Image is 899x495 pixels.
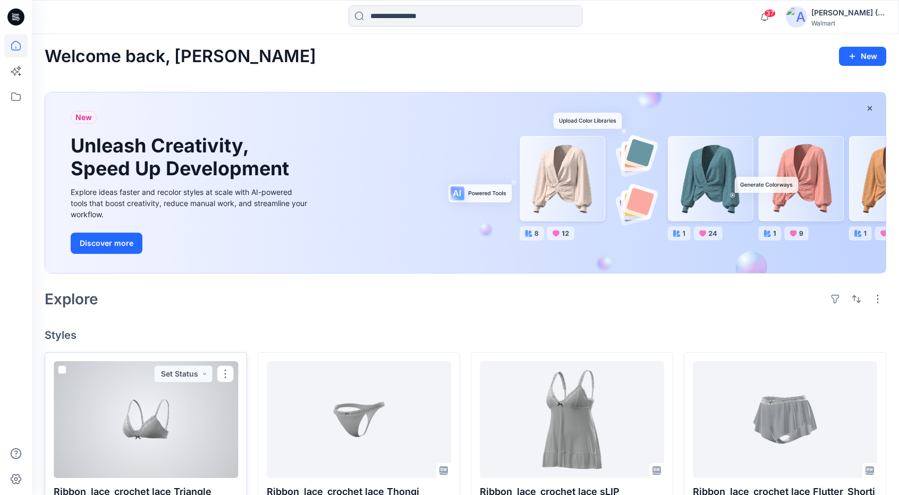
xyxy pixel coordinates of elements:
[764,9,776,18] span: 37
[71,233,142,254] button: Discover more
[45,329,886,342] h4: Styles
[480,361,664,478] a: Ribbon_lace_crochet lace sLIP
[75,111,92,124] span: New
[71,134,294,180] h1: Unleash Creativity, Speed Up Development
[839,47,886,66] button: New
[693,361,877,478] a: Ribbon_lace_crochet lace Flutter_Shorti
[71,186,310,220] div: Explore ideas faster and recolor styles at scale with AI-powered tools that boost creativity, red...
[71,233,310,254] a: Discover more
[811,19,886,27] div: Walmart
[811,6,886,19] div: [PERSON_NAME] (Delta Galil)
[786,6,807,28] img: avatar
[45,47,316,66] h2: Welcome back, [PERSON_NAME]
[54,361,238,478] a: Ribbon_lace_crochet lace Triangle
[267,361,451,478] a: Ribbon_lace_crochet lace Thongi
[45,291,98,308] h2: Explore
